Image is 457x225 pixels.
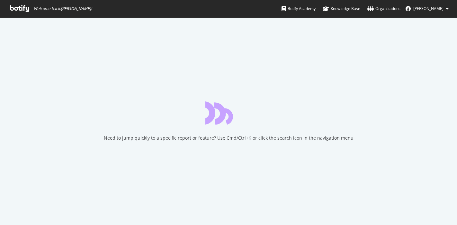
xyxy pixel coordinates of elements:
div: animation [205,101,252,125]
span: Welcome back, [PERSON_NAME] ! [34,6,92,11]
div: Need to jump quickly to a specific report or feature? Use Cmd/Ctrl+K or click the search icon in ... [104,135,354,141]
span: Jean-Baptiste Picot [413,6,444,11]
div: Knowledge Base [323,5,360,12]
button: [PERSON_NAME] [400,4,454,14]
div: Organizations [367,5,400,12]
div: Botify Academy [282,5,316,12]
